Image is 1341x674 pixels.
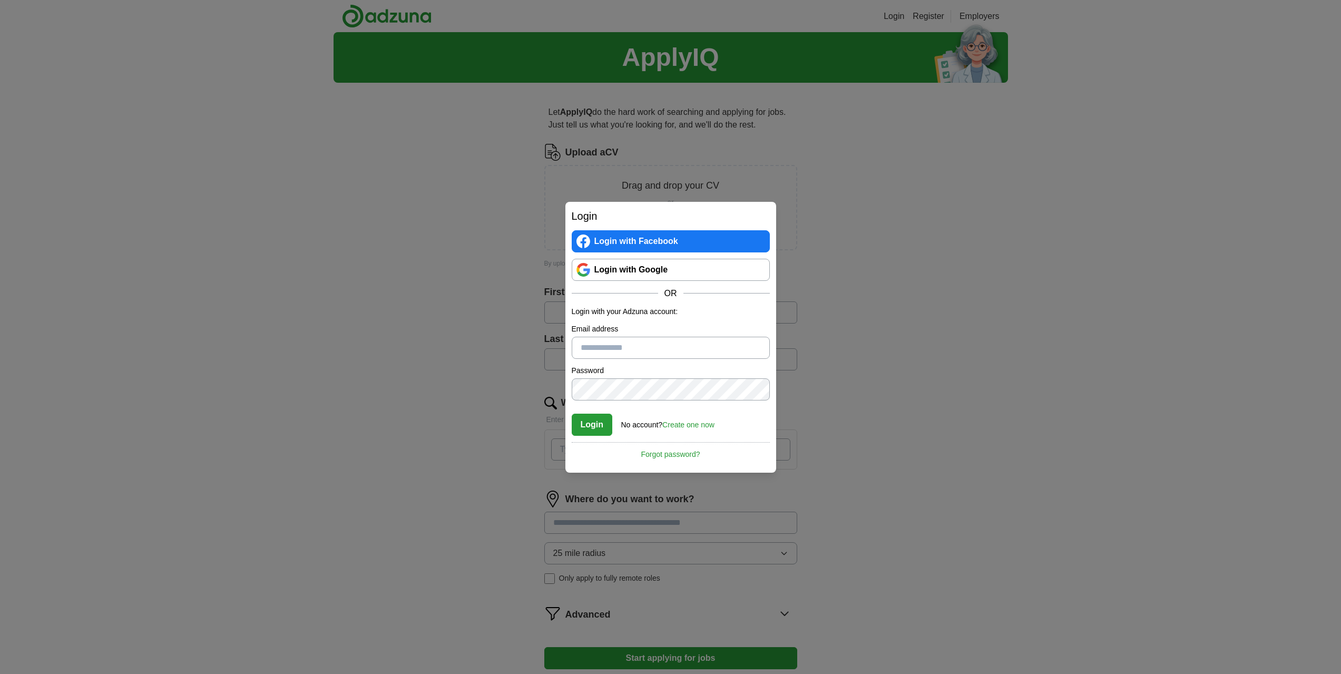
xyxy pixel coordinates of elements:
[662,421,714,429] a: Create one now
[658,287,683,300] span: OR
[572,306,770,317] p: Login with your Adzuna account:
[572,324,770,335] label: Email address
[572,230,770,252] a: Login with Facebook
[621,413,714,431] div: No account?
[572,365,770,376] label: Password
[572,259,770,281] a: Login with Google
[572,442,770,460] a: Forgot password?
[572,208,770,224] h2: Login
[572,414,613,436] button: Login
